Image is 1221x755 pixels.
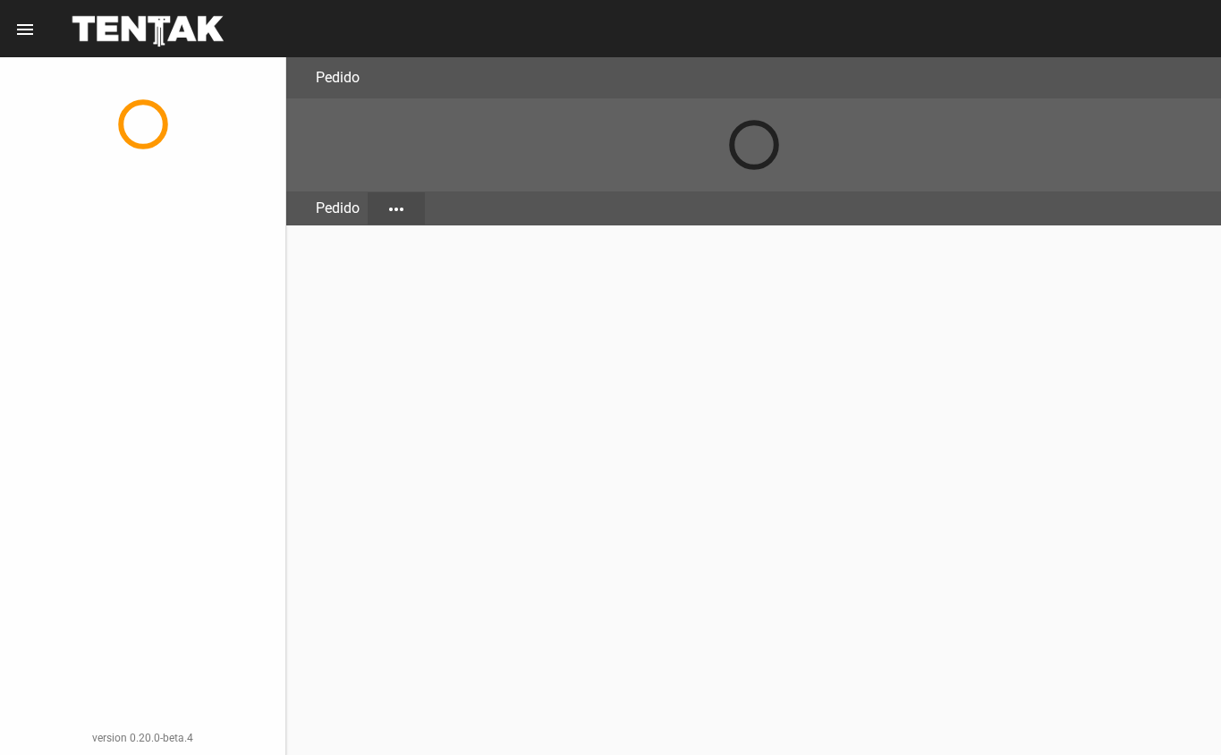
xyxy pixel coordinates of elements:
[308,191,368,225] div: Pedido
[368,192,425,225] button: Elegir sección
[14,19,36,40] mat-icon: menu
[386,199,407,220] mat-icon: more_horiz
[316,65,360,90] h3: Pedido
[14,729,271,747] div: version 0.20.0-beta.4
